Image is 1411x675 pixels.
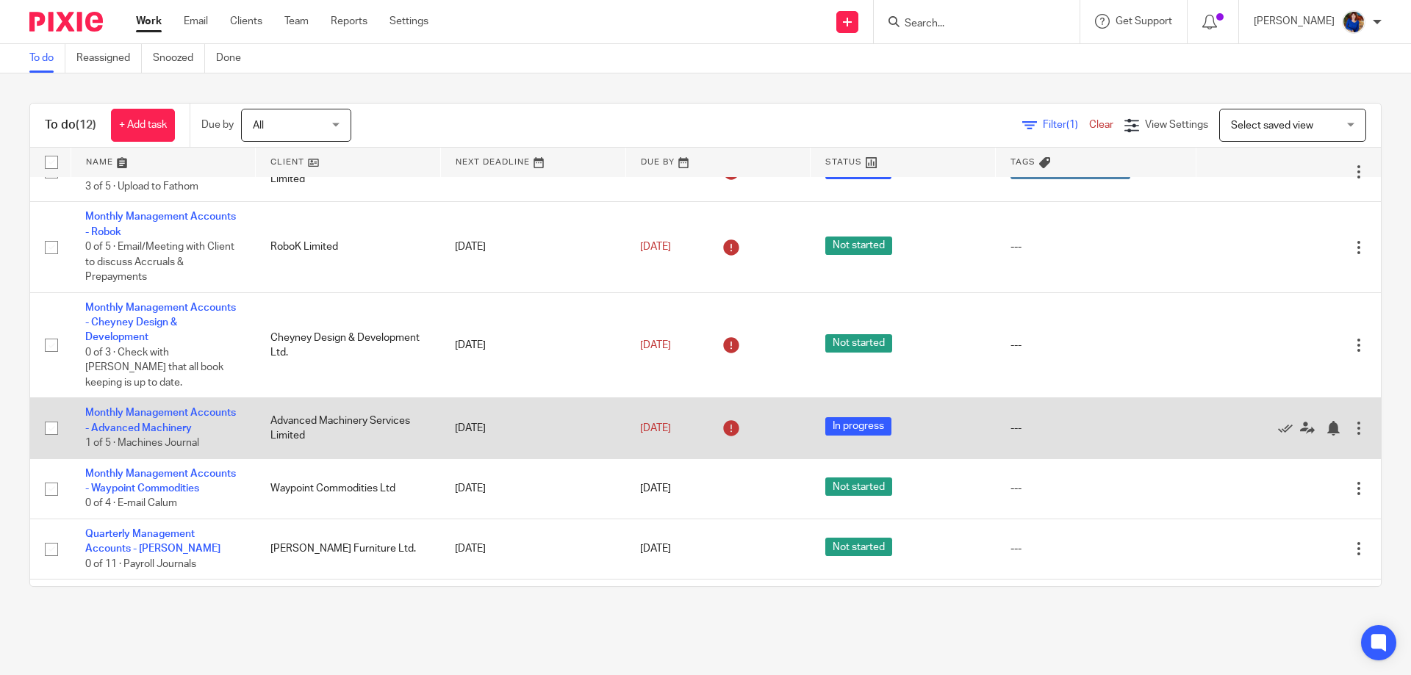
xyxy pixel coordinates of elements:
span: 1 of 5 · Machines Journal [85,438,199,448]
p: Due by [201,118,234,132]
div: --- [1010,421,1182,436]
td: [DATE] [440,458,625,519]
span: 0 of 4 · E-mail Calum [85,499,177,509]
a: Team [284,14,309,29]
a: Monthly Management Accounts - Robok [85,212,236,237]
input: Search [903,18,1035,31]
a: Work [136,14,162,29]
p: [PERSON_NAME] [1254,14,1335,29]
td: Farm Veterinary Solutions Ltd [256,580,441,655]
span: [DATE] [640,242,671,252]
span: Not started [825,538,892,556]
div: --- [1010,239,1182,254]
div: --- [1010,541,1182,556]
td: [DATE] [440,292,625,398]
a: Monthly Management Accounts - Advanced Machinery [85,408,236,433]
a: Monthly Management Accounts - Waypoint Commodities [85,469,236,494]
span: 0 of 3 · Check with [PERSON_NAME] that all book keeping is up to date. [85,347,223,388]
a: Reports [331,14,367,29]
a: Email [184,14,208,29]
a: Reassigned [76,44,142,73]
span: In progress [825,417,891,436]
span: Not started [825,334,892,353]
a: Settings [389,14,428,29]
span: Not started [825,477,892,496]
span: Tags [1010,158,1035,166]
td: [DATE] [440,202,625,292]
td: [PERSON_NAME] Furniture Ltd. [256,519,441,579]
span: 0 of 11 · Payroll Journals [85,559,196,569]
span: Filter [1043,120,1089,130]
span: All [253,120,264,131]
a: Clear [1089,120,1113,130]
span: Select saved view [1231,120,1313,131]
span: 0 of 5 · Email/Meeting with Client to discuss Accruals & Prepayments [85,242,234,282]
img: Nicole.jpeg [1342,10,1365,34]
td: [DATE] [440,519,625,579]
a: Clients [230,14,262,29]
td: Cheyney Design & Development Ltd. [256,292,441,398]
a: Monthly Management Accounts - Cheyney Design & Development [85,303,236,343]
a: Done [216,44,252,73]
span: 3 of 5 · Upload to Fathom [85,181,198,192]
div: --- [1010,481,1182,496]
a: Mark as done [1278,421,1300,436]
a: Quarterly Management Accounts - [PERSON_NAME] [85,529,220,554]
td: RoboK Limited [256,202,441,292]
span: [DATE] [640,340,671,350]
a: To do [29,44,65,73]
td: Advanced Machinery Services Limited [256,398,441,458]
td: [DATE] [440,398,625,458]
a: + Add task [111,109,175,142]
span: Not started [825,237,892,255]
span: [DATE] [640,483,671,494]
td: [DATE] [440,580,625,655]
div: --- [1010,338,1182,353]
span: [DATE] [640,544,671,554]
img: Pixie [29,12,103,32]
span: [DATE] [640,423,671,433]
a: Snoozed [153,44,205,73]
span: (1) [1066,120,1078,130]
td: Waypoint Commodities Ltd [256,458,441,519]
span: Get Support [1116,16,1172,26]
span: (12) [76,119,96,131]
span: View Settings [1145,120,1208,130]
h1: To do [45,118,96,133]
